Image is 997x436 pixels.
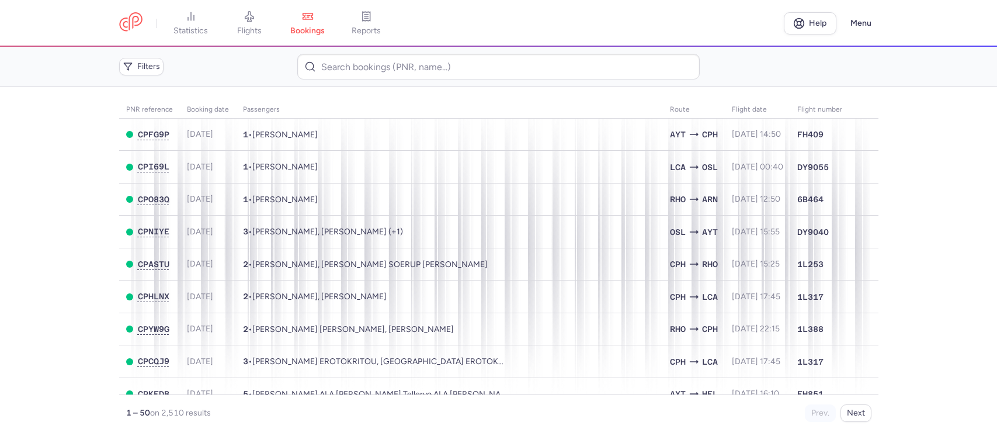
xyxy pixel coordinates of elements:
span: CPKEDB [138,389,169,399]
span: flights [237,26,262,36]
span: Diagoras, Ródos, Greece [670,323,686,335]
span: [DATE] [187,357,213,366]
span: Larnaca, Larnaca, Cyprus [670,161,686,174]
a: statistics [162,11,220,36]
span: [DATE] 17:45 [732,292,780,302]
a: CitizenPlane red outlined logo [119,12,143,34]
th: PNR reference [119,101,180,119]
span: 5 [243,389,248,399]
span: • [243,259,488,269]
strong: 1 – 50 [126,408,150,418]
span: 1L317 [797,356,824,368]
button: CPYW9G [138,324,169,334]
button: CPNIYE [138,227,169,237]
span: [DATE] [187,324,213,334]
span: [DATE] 22:15 [732,324,780,334]
span: DY9055 [797,161,829,173]
th: Route [663,101,725,119]
span: bookings [290,26,325,36]
span: Kastrup, Copenhagen, Denmark [670,290,686,303]
span: CPI69L [138,162,169,171]
th: Passengers [236,101,663,119]
span: Diagoras, Ródos, Greece [670,193,686,206]
span: Oliver Oppelstrup MOLLERUP, Katrine PETERSEN [252,324,454,334]
span: [DATE] 14:50 [732,129,781,139]
span: CPYW9G [138,324,169,334]
span: 1 [243,195,248,204]
span: [DATE] 15:25 [732,259,780,269]
span: Gardermoen, Oslo, Norway [702,161,718,174]
button: CPCQJ9 [138,357,169,366]
span: 3 [243,227,248,236]
span: Help [809,19,826,27]
span: [DATE] [187,259,213,269]
span: • [243,389,506,399]
span: [DATE] [187,162,213,172]
span: [DATE] 00:40 [732,162,783,172]
span: Diagoras, Ródos, Greece [702,258,718,271]
span: • [243,195,318,205]
button: CPFG9P [138,130,169,140]
span: CPASTU [138,259,169,269]
span: [DATE] [187,292,213,302]
span: • [243,324,454,334]
span: Filters [137,62,160,71]
span: [DATE] 16:10 [732,389,779,399]
span: [DATE] [187,227,213,237]
button: CPI69L [138,162,169,172]
span: Viacheslav VOLKOTRUB, Iryna VOLKOTRUB [252,292,387,302]
button: Next [840,404,871,422]
span: AYT [670,387,686,400]
a: flights [220,11,279,36]
span: 3 [243,357,248,366]
button: Prev. [805,404,836,422]
span: Kastrup, Copenhagen, Denmark [670,355,686,368]
span: FH851 [797,388,824,400]
span: • [243,162,318,172]
span: Kastrup, Copenhagen, Denmark [702,128,718,141]
th: Flight number [790,101,849,119]
span: [DATE] 15:55 [732,227,780,237]
span: CPFG9P [138,130,169,139]
button: Menu [843,12,878,34]
span: Gardermoen, Oslo, Norway [670,226,686,238]
span: • [243,227,403,237]
span: 1L317 [797,291,824,303]
span: 2 [243,324,248,334]
span: Pauli Juhani ALA KETURI, Kirsti Tellervo ALA KETURI, Jonna Carita SAVONNIEMI, Pasi Petteri SAVONN... [252,389,533,399]
span: reports [352,26,381,36]
button: Filters [119,58,164,75]
span: [DATE] 17:45 [732,357,780,366]
span: Antalya, Antalya, Turkey [670,128,686,141]
span: CPO83Q [138,195,169,204]
span: [DATE] 12:50 [732,194,780,204]
th: Booking date [180,101,236,119]
a: Help [784,12,836,34]
span: 2 [243,259,248,269]
a: reports [337,11,395,36]
span: CPCQJ9 [138,357,169,366]
span: HEL [702,387,718,400]
span: DY9040 [797,226,829,238]
span: 1 [243,130,248,139]
th: flight date [725,101,790,119]
span: on 2,510 results [150,408,211,418]
span: Stinne FINNE [252,130,318,140]
span: Larnaca, Larnaca, Cyprus [702,290,718,303]
span: Inger Carin ERIKSON, Hakon ERIKSON, Sverre ERIKSON [252,227,403,237]
span: 1L388 [797,323,824,335]
span: Penny LONTOU EROTOKRITOU, Nefeli EROTOKRITOU, Sofia Christina EROTOKRITOU [252,357,539,366]
span: • [243,357,506,366]
span: Larnaca, Larnaca, Cyprus [702,355,718,368]
span: John Buhl SOERUP, Helle Buhl SOERUP ANDERSEN [252,259,488,269]
span: statistics [173,26,208,36]
span: 1 [243,162,248,171]
span: FH409 [797,129,824,140]
input: Search bookings (PNR, name...) [297,54,700,79]
span: Alexandru PETERCA [252,162,318,172]
span: • [243,292,387,302]
span: 2 [243,292,248,301]
span: [DATE] [187,194,213,204]
span: 6B464 [797,193,824,205]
